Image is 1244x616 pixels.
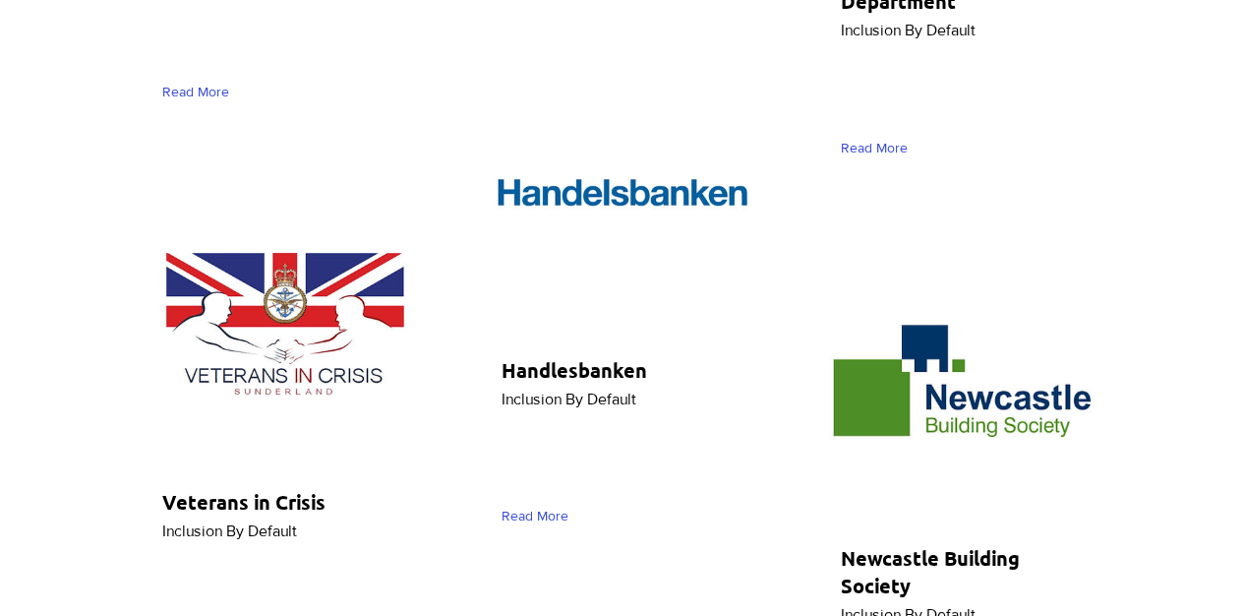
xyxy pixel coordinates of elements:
[841,138,908,157] span: Read More
[162,522,297,538] span: Inclusion By Default
[841,22,976,38] span: Inclusion By Default
[502,390,636,406] span: Inclusion By Default
[841,544,1020,597] span: Newcastle Building Society
[162,488,326,514] span: Veterans in Crisis
[841,130,917,164] a: Read More
[502,506,568,525] span: Read More
[162,82,229,101] span: Read More
[502,356,647,382] span: Handlesbanken
[502,498,577,532] a: Read More
[162,74,238,108] a: Read More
